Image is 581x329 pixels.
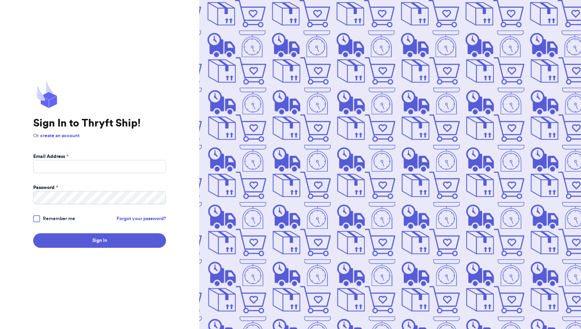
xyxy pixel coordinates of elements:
button: Sign In [33,233,166,248]
a: create an account [40,133,80,138]
label: Password [33,184,58,191]
p: Or [33,132,166,139]
h1: Sign In to Thryft Ship! [33,117,166,130]
a: Forgot your password? [117,215,166,222]
label: Email Address [33,153,68,160]
span: Remember me [43,215,75,222]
